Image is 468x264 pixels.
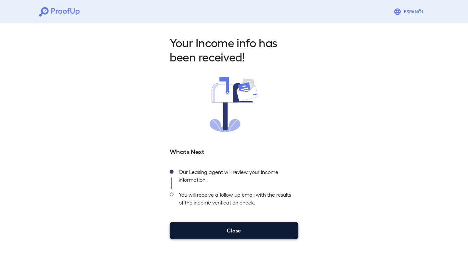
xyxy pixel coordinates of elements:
[391,5,429,18] button: Espanõl
[170,222,298,239] button: Close
[210,77,258,132] img: received.svg
[174,166,298,189] div: Our Leasing agent will review your income information.
[170,147,298,156] h5: Whats Next
[174,189,298,212] div: You will receive a follow up email with the results of the income verification check.
[170,35,298,64] h2: Your Income info has been received!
